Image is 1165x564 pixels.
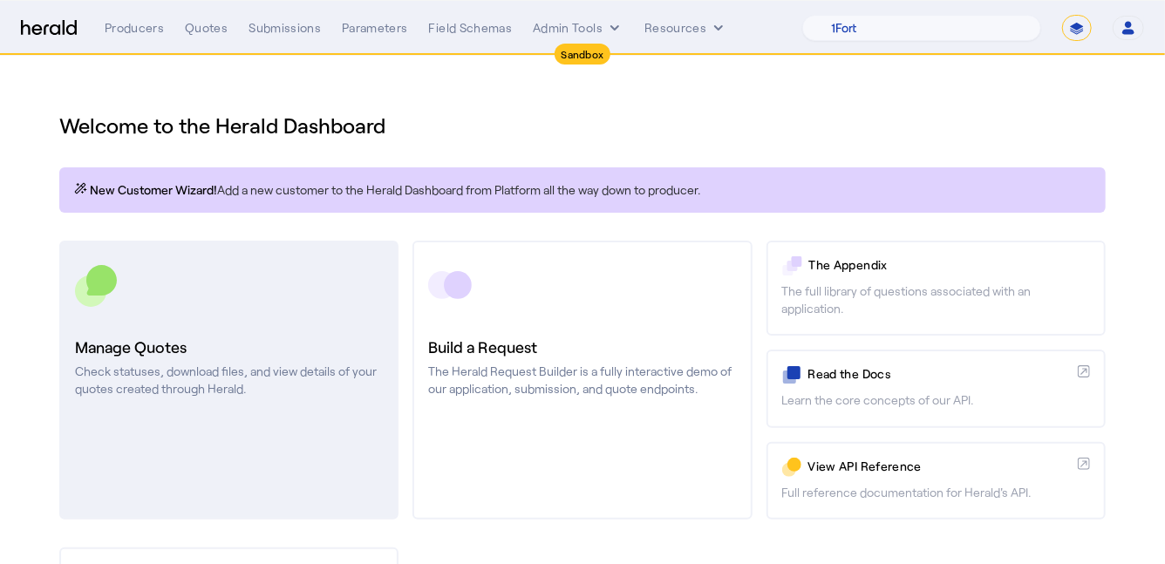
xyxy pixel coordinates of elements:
p: Read the Docs [808,365,1071,383]
a: Build a RequestThe Herald Request Builder is a fully interactive demo of our application, submiss... [412,241,752,520]
h3: Manage Quotes [75,335,383,359]
p: View API Reference [808,458,1071,475]
img: Herald Logo [21,20,77,37]
p: Check statuses, download files, and view details of your quotes created through Herald. [75,363,383,398]
p: Learn the core concepts of our API. [782,391,1090,409]
p: The Appendix [809,256,1090,274]
button: Resources dropdown menu [644,19,727,37]
a: Read the DocsLearn the core concepts of our API. [766,350,1106,427]
button: internal dropdown menu [533,19,623,37]
span: New Customer Wizard! [90,181,217,199]
p: Add a new customer to the Herald Dashboard from Platform all the way down to producer. [73,181,1092,199]
h1: Welcome to the Herald Dashboard [59,112,1106,139]
p: The full library of questions associated with an application. [782,282,1090,317]
a: The AppendixThe full library of questions associated with an application. [766,241,1106,336]
div: Submissions [249,19,321,37]
h3: Build a Request [428,335,736,359]
div: Producers [105,19,164,37]
a: View API ReferenceFull reference documentation for Herald's API. [766,442,1106,520]
p: The Herald Request Builder is a fully interactive demo of our application, submission, and quote ... [428,363,736,398]
div: Sandbox [555,44,611,65]
p: Full reference documentation for Herald's API. [782,484,1090,501]
a: Manage QuotesCheck statuses, download files, and view details of your quotes created through Herald. [59,241,399,520]
div: Field Schemas [429,19,513,37]
div: Quotes [185,19,228,37]
div: Parameters [342,19,408,37]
